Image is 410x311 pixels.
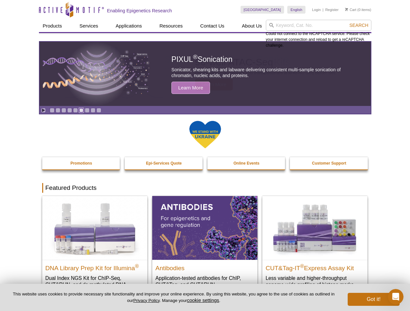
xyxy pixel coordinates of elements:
img: All Antibodies [152,196,257,259]
a: Go to slide 2 [56,108,60,113]
a: Go to slide 3 [61,108,66,113]
h2: Enabling Epigenetics Research [107,8,172,14]
a: Products [39,20,66,32]
strong: Promotions [70,161,92,166]
a: Toggle autoplay [41,108,46,113]
span: Search [349,23,368,28]
span: PIXUL Sonication [171,55,232,63]
a: About Us [238,20,266,32]
a: Go to slide 1 [50,108,55,113]
a: Privacy Policy [133,298,159,303]
strong: Customer Support [312,161,346,166]
a: Resources [155,20,187,32]
sup: ® [193,54,198,61]
p: This website uses cookies to provide necessary site functionality and improve your online experie... [10,291,337,304]
a: Applications [112,20,146,32]
a: Epi-Services Quote [125,157,203,169]
a: DNA Library Prep Kit for Illumina DNA Library Prep Kit for Illumina® Dual Index NGS Kit for ChIP-... [42,196,147,301]
h2: Antibodies [155,262,254,271]
h2: Featured Products [42,183,368,193]
p: Less variable and higher-throughput genome-wide profiling of histone marks​. [266,275,364,288]
a: PIXUL sonication PIXUL®Sonication Sonicator, shearing kits and labware delivering consistent mult... [40,42,371,106]
article: PIXUL Sonication [40,42,371,106]
li: (0 items) [345,6,371,14]
sup: ® [300,263,304,269]
a: Promotions [42,157,121,169]
a: Customer Support [290,157,368,169]
a: All Antibodies Antibodies Application-tested antibodies for ChIP, CUT&Tag, and CUT&RUN. [152,196,257,294]
a: Go to slide 4 [67,108,72,113]
a: Go to slide 7 [85,108,90,113]
strong: Online Events [233,161,259,166]
p: Sonicator, shearing kits and labware delivering consistent multi-sample sonication of chromatin, ... [171,67,356,78]
li: | [323,6,324,14]
img: Your Cart [345,8,348,11]
a: English [287,6,305,14]
p: Application-tested antibodies for ChIP, CUT&Tag, and CUT&RUN. [155,275,254,288]
p: Dual Index NGS Kit for ChIP-Seq, CUT&RUN, and ds methylated DNA assays. [45,275,144,294]
a: Go to slide 9 [96,108,101,113]
img: DNA Library Prep Kit for Illumina [42,196,147,259]
h2: DNA Library Prep Kit for Illumina [45,262,144,271]
button: cookie settings [187,297,219,303]
button: Got it! [348,293,400,306]
iframe: Intercom live chat [388,289,404,305]
a: Contact Us [196,20,228,32]
input: Keyword, Cat. No. [266,20,371,31]
a: Go to slide 6 [79,108,84,113]
a: Services [76,20,102,32]
a: Login [312,7,321,12]
span: Learn More [171,82,210,94]
a: Go to slide 8 [91,108,95,113]
a: Online Events [207,157,286,169]
a: [GEOGRAPHIC_DATA] [241,6,284,14]
sup: ® [135,263,139,269]
img: CUT&Tag-IT® Express Assay Kit [262,196,367,259]
a: Go to slide 5 [73,108,78,113]
a: CUT&Tag-IT® Express Assay Kit CUT&Tag-IT®Express Assay Kit Less variable and higher-throughput ge... [262,196,367,294]
img: We Stand With Ukraine [189,120,221,149]
strong: Epi-Services Quote [146,161,182,166]
h2: CUT&Tag-IT Express Assay Kit [266,262,364,271]
a: Cart [345,7,356,12]
img: PIXUL sonication [43,41,150,106]
div: Could not connect to the reCAPTCHA service. Please check your internet connection and reload to g... [266,20,371,48]
a: Register [325,7,339,12]
button: Search [347,22,370,28]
